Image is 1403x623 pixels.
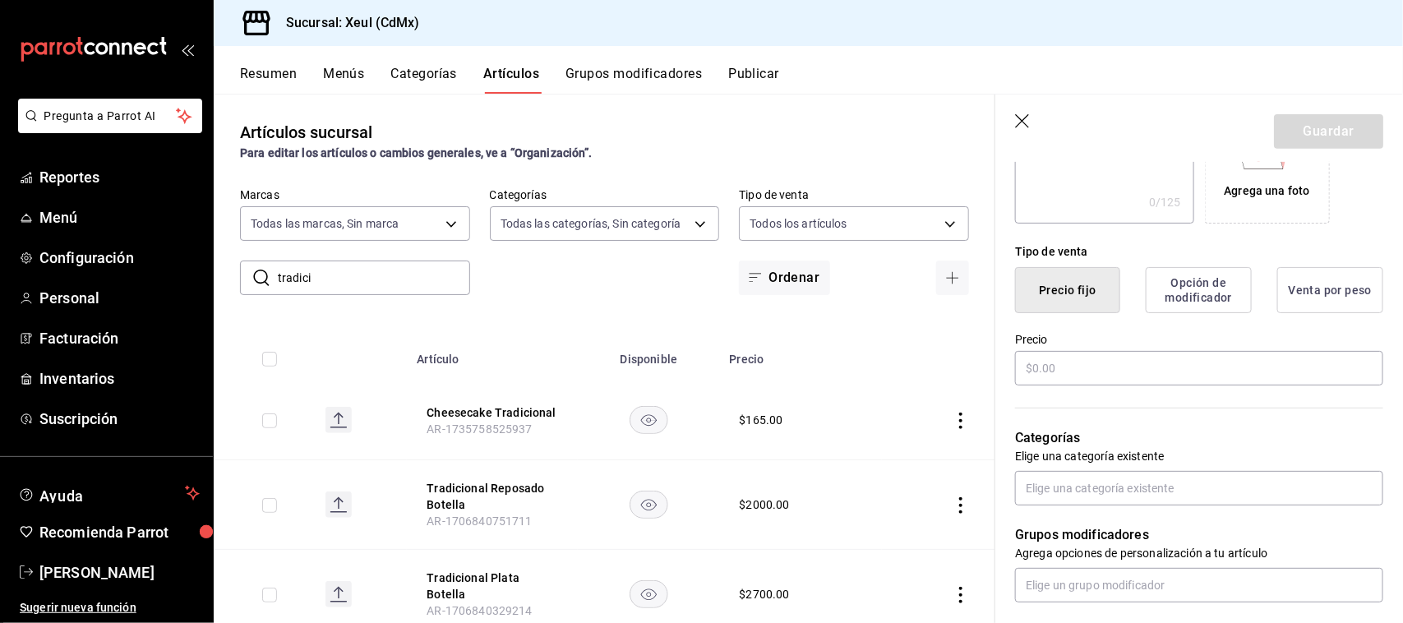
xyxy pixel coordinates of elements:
[740,586,790,602] div: $ 2700.00
[39,483,178,503] span: Ayuda
[240,146,593,159] strong: Para editar los artículos o cambios generales, ve a “Organización”.
[18,99,202,133] button: Pregunta a Parrot AI
[323,66,364,94] button: Menús
[630,580,668,608] button: availability-product
[953,413,969,429] button: actions
[501,215,681,232] span: Todas las categorías, Sin categoría
[1015,471,1383,505] input: Elige una categoría existente
[240,66,1403,94] div: navigation tabs
[427,422,532,436] span: AR-1735758525937
[1015,351,1383,385] input: $0.00
[39,327,200,349] span: Facturación
[728,66,779,94] button: Publicar
[740,412,783,428] div: $ 165.00
[427,515,532,528] span: AR-1706840751711
[739,190,969,201] label: Tipo de venta
[578,328,719,381] th: Disponible
[739,261,829,295] button: Ordenar
[1149,194,1181,210] div: 0 /125
[1015,428,1383,448] p: Categorías
[1015,243,1383,261] div: Tipo de venta
[1015,335,1383,346] label: Precio
[240,66,297,94] button: Resumen
[240,190,470,201] label: Marcas
[39,206,200,228] span: Menú
[39,521,200,543] span: Recomienda Parrot
[391,66,458,94] button: Categorías
[251,215,399,232] span: Todas las marcas, Sin marca
[565,66,702,94] button: Grupos modificadores
[490,190,720,201] label: Categorías
[39,408,200,430] span: Suscripción
[1015,545,1383,561] p: Agrega opciones de personalización a tu artículo
[483,66,539,94] button: Artículos
[1277,267,1383,313] button: Venta por peso
[427,570,558,602] button: edit-product-location
[630,491,668,519] button: availability-product
[39,247,200,269] span: Configuración
[20,599,200,616] span: Sugerir nueva función
[1015,568,1383,602] input: Elige un grupo modificador
[181,43,194,56] button: open_drawer_menu
[953,497,969,514] button: actions
[39,287,200,309] span: Personal
[953,587,969,603] button: actions
[1146,267,1252,313] button: Opción de modificador
[407,328,578,381] th: Artículo
[240,120,372,145] div: Artículos sucursal
[1015,448,1383,464] p: Elige una categoría existente
[740,496,790,513] div: $ 2000.00
[1015,525,1383,545] p: Grupos modificadores
[44,108,177,125] span: Pregunta a Parrot AI
[278,261,470,294] input: Buscar artículo
[39,561,200,584] span: [PERSON_NAME]
[1015,267,1120,313] button: Precio fijo
[1225,182,1310,200] div: Agrega una foto
[750,215,847,232] span: Todos los artículos
[39,367,200,390] span: Inventarios
[427,404,558,421] button: edit-product-location
[630,406,668,434] button: availability-product
[39,166,200,188] span: Reportes
[720,328,883,381] th: Precio
[12,119,202,136] a: Pregunta a Parrot AI
[427,604,532,617] span: AR-1706840329214
[427,480,558,513] button: edit-product-location
[273,13,420,33] h3: Sucursal: Xeul (CdMx)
